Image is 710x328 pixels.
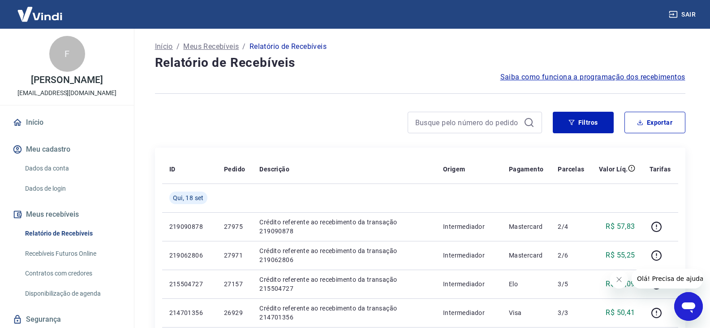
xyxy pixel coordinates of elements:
p: Parcelas [558,165,584,174]
p: Crédito referente ao recebimento da transação 214701356 [259,304,429,322]
h4: Relatório de Recebíveis [155,54,685,72]
p: 27157 [224,280,245,289]
p: Crédito referente ao recebimento da transação 219062806 [259,246,429,264]
p: [PERSON_NAME] [31,75,103,85]
a: Relatório de Recebíveis [22,224,123,243]
input: Busque pelo número do pedido [415,116,520,129]
p: Intermediador [443,222,495,231]
p: Tarifas [650,165,671,174]
p: Pedido [224,165,245,174]
p: R$ 52,09 [606,279,635,289]
p: R$ 57,83 [606,221,635,232]
a: Início [11,113,123,132]
p: 219062806 [169,251,210,260]
p: R$ 55,25 [606,250,635,261]
p: 219090878 [169,222,210,231]
div: F [49,36,85,72]
p: 2/4 [558,222,584,231]
p: 214701356 [169,308,210,317]
p: Valor Líq. [599,165,628,174]
iframe: Fechar mensagem [610,271,628,289]
p: Descrição [259,165,289,174]
p: Elo [509,280,544,289]
a: Recebíveis Futuros Online [22,245,123,263]
img: Vindi [11,0,69,28]
p: Crédito referente ao recebimento da transação 219090878 [259,218,429,236]
a: Meus Recebíveis [183,41,239,52]
p: 2/6 [558,251,584,260]
p: R$ 50,41 [606,307,635,318]
p: 215504727 [169,280,210,289]
p: ID [169,165,176,174]
iframe: Botão para abrir a janela de mensagens [674,292,703,321]
p: Intermediador [443,280,495,289]
a: Disponibilização de agenda [22,284,123,303]
p: Mastercard [509,251,544,260]
a: Dados da conta [22,159,123,178]
p: Mastercard [509,222,544,231]
p: Relatório de Recebíveis [250,41,327,52]
p: Intermediador [443,308,495,317]
p: 26929 [224,308,245,317]
a: Contratos com credores [22,264,123,283]
button: Exportar [624,112,685,133]
p: 27971 [224,251,245,260]
button: Meu cadastro [11,140,123,159]
button: Sair [667,6,699,23]
p: Visa [509,308,544,317]
a: Saiba como funciona a programação dos recebimentos [500,72,685,83]
p: 27975 [224,222,245,231]
span: Olá! Precisa de ajuda? [5,6,75,13]
p: Intermediador [443,251,495,260]
p: 3/5 [558,280,584,289]
p: / [242,41,245,52]
p: Origem [443,165,465,174]
p: Crédito referente ao recebimento da transação 215504727 [259,275,429,293]
p: / [176,41,180,52]
a: Início [155,41,173,52]
iframe: Mensagem da empresa [632,269,703,289]
a: Dados de login [22,179,123,198]
p: 3/3 [558,308,584,317]
p: Pagamento [509,165,544,174]
button: Meus recebíveis [11,205,123,224]
p: [EMAIL_ADDRESS][DOMAIN_NAME] [17,88,116,98]
span: Qui, 18 set [173,193,204,202]
button: Filtros [553,112,614,133]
